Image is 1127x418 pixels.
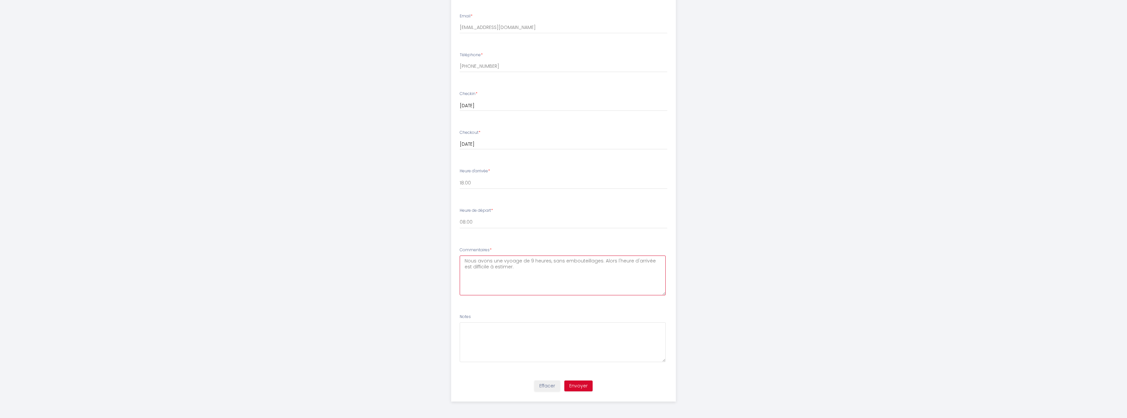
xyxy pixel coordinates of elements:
[534,381,560,392] button: Effacer
[460,208,493,214] label: Heure de départ
[460,314,471,320] label: Notes
[460,130,480,136] label: Checkout
[460,52,483,58] label: Téléphone
[460,168,490,174] label: Heure d'arrivée
[460,247,492,253] label: Commentaires
[460,91,477,97] label: Checkin
[564,381,593,392] button: Envoyer
[460,13,473,19] label: Email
